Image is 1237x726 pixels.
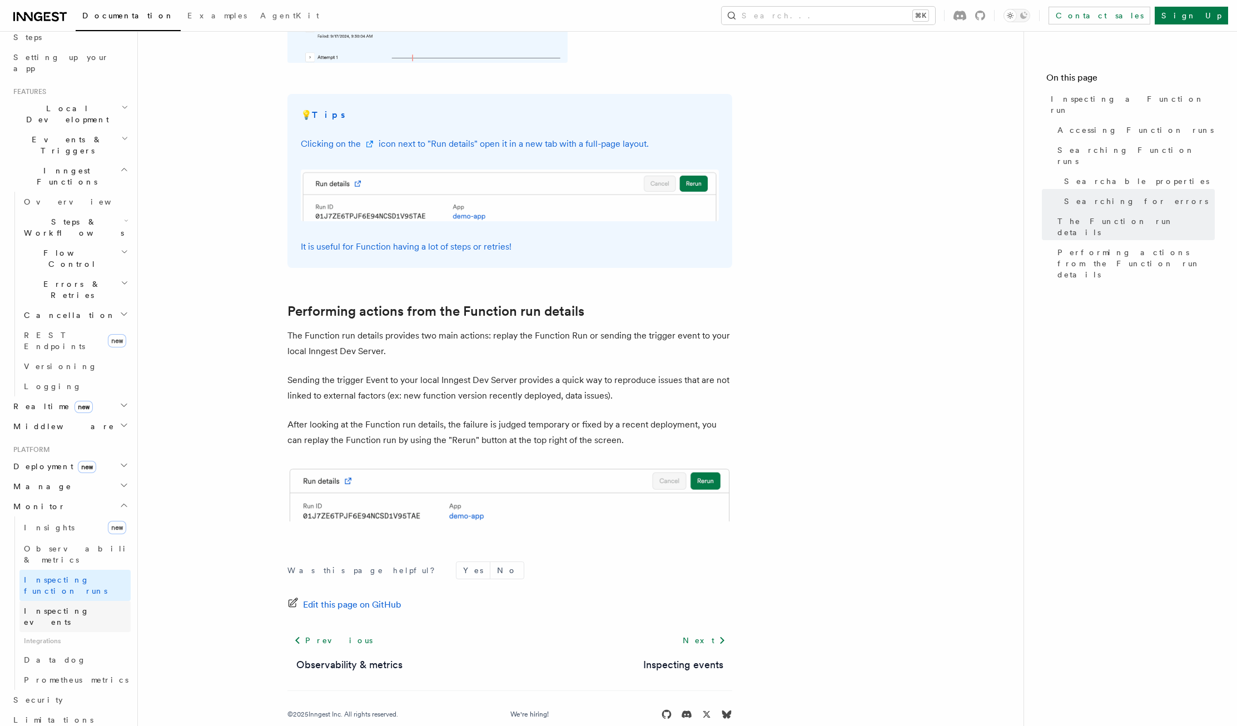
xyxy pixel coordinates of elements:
a: Searchable properties [1060,171,1215,191]
p: After looking at the Function run details, the failure is judged temporary or fixed by a recent d... [287,417,732,448]
span: Accessing Function runs [1057,125,1214,136]
span: Realtime [9,401,93,412]
a: Performing actions from the Function run details [287,304,584,319]
p: Was this page helpful? [287,565,443,576]
div: Clicking on the [301,136,361,152]
button: Flow Control [19,243,131,274]
span: Examples [187,11,247,20]
div: Inngest Functions [9,192,131,396]
strong: Tips [312,110,347,120]
a: Setting up your app [9,47,131,78]
span: new [108,521,126,534]
button: Cancellation [19,305,131,325]
a: Observability & metrics [296,657,403,673]
button: Steps & Workflows [19,212,131,243]
span: Versioning [24,362,97,371]
a: Inspecting events [643,657,723,673]
button: Errors & Retries [19,274,131,305]
span: Inspecting events [24,606,90,626]
span: Cancellation [19,310,116,321]
a: Insightsnew [19,516,131,539]
span: Documentation [82,11,174,20]
span: Inspecting a Function run [1051,93,1215,116]
span: Searching for errors [1064,196,1208,207]
span: Insights [24,523,74,532]
span: Security [13,695,63,704]
a: Overview [19,192,131,212]
div: © 2025 Inngest Inc. All rights reserved. [287,710,398,719]
p: 💡 [301,107,719,123]
span: Setting up your app [13,53,109,73]
span: REST Endpoints [24,331,85,351]
a: AgentKit [254,3,326,30]
button: Manage [9,476,131,496]
a: Inspecting events [19,601,131,632]
button: Search...⌘K [722,7,935,24]
img: Clicking on the icon next to "Run details" open it in a new tab with a full-page layout [301,170,719,222]
button: Middleware [9,416,131,436]
span: Flow Control [19,247,121,270]
span: Manage [9,481,72,492]
span: Limitations [13,715,93,724]
span: new [108,334,126,347]
button: Yes [456,562,490,579]
button: Toggle dark mode [1003,9,1030,22]
span: Performing actions from the Function run details [1057,247,1215,280]
img: The rerun button is accessible in the header of the "run details" section of the Function run detail [287,466,732,521]
span: Inngest Functions [9,165,120,187]
a: Searching for errors [1060,191,1215,211]
button: Events & Triggers [9,130,131,161]
a: Contact sales [1049,7,1150,24]
span: new [78,461,96,473]
a: Previous [287,630,379,650]
a: Inspecting function runs [19,570,131,601]
a: Inspecting a Function run [1046,89,1215,120]
span: Features [9,87,46,96]
span: Platform [9,445,50,454]
span: new [74,401,93,413]
span: Deployment [9,461,96,472]
a: Leveraging Steps [9,16,131,47]
span: Searchable properties [1064,176,1209,187]
a: REST Endpointsnew [19,325,131,356]
span: Local Development [9,103,121,125]
span: Edit this page on GitHub [303,597,401,613]
button: Realtimenew [9,396,131,416]
p: It is useful for Function having a lot of steps or retries! [301,239,719,255]
a: Sign Up [1155,7,1228,24]
a: Edit this page on GitHub [287,597,401,613]
span: Errors & Retries [19,279,121,301]
a: Documentation [76,3,181,31]
a: Performing actions from the Function run details [1053,242,1215,285]
a: Prometheus metrics [19,670,131,690]
a: Accessing Function runs [1053,120,1215,140]
span: AgentKit [260,11,319,20]
a: The Function run details [1053,211,1215,242]
button: Monitor [9,496,131,516]
button: Inngest Functions [9,161,131,192]
button: No [490,562,524,579]
h4: On this page [1046,71,1215,89]
kbd: ⌘K [913,10,928,21]
span: Monitor [9,501,66,512]
a: We're hiring! [510,710,549,719]
a: Examples [181,3,254,30]
a: Next [676,630,732,650]
a: Datadog [19,650,131,670]
div: icon next to "Run details" open it in a new tab with a full-page layout. [379,136,649,152]
a: Searching Function runs [1053,140,1215,171]
span: Datadog [24,655,86,664]
span: The Function run details [1057,216,1215,238]
p: Sending the trigger Event to your local Inngest Dev Server provides a quick way to reproduce issu... [287,372,732,404]
span: Middleware [9,421,115,432]
div: Monitor [9,516,131,690]
span: Events & Triggers [9,134,121,156]
span: Logging [24,382,82,391]
span: Observability & metrics [24,544,138,564]
span: Inspecting function runs [24,575,107,595]
p: The Function run details provides two main actions: replay the Function Run or sending the trigge... [287,328,732,359]
span: Overview [24,197,138,206]
a: Versioning [19,356,131,376]
span: Searching Function runs [1057,145,1215,167]
span: Steps & Workflows [19,216,124,238]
